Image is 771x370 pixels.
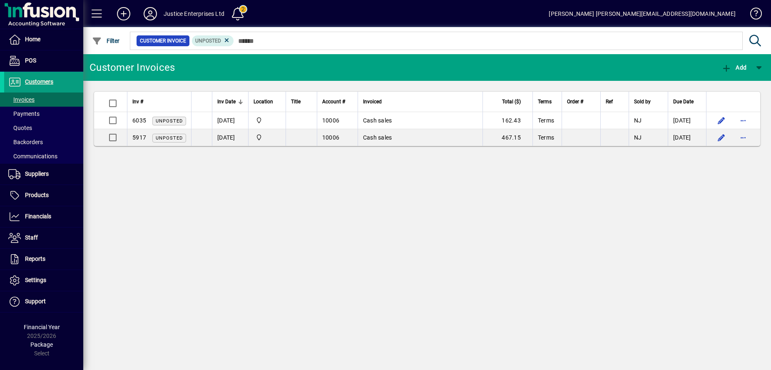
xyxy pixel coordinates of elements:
[363,117,392,124] span: Cash sales
[606,97,624,106] div: Ref
[25,277,46,283] span: Settings
[4,270,83,291] a: Settings
[322,117,339,124] span: 10006
[212,112,248,129] td: [DATE]
[8,139,43,145] span: Backorders
[254,116,281,125] span: henderson warehouse
[192,35,234,46] mat-chip: Customer Invoice Status: Unposted
[4,185,83,206] a: Products
[132,97,143,106] span: Inv #
[634,97,663,106] div: Sold by
[715,114,728,127] button: Edit
[538,97,552,106] span: Terms
[132,117,146,124] span: 6035
[363,97,382,106] span: Invoiced
[736,114,750,127] button: More options
[606,97,613,106] span: Ref
[25,192,49,198] span: Products
[482,112,532,129] td: 162.43
[8,153,57,160] span: Communications
[25,255,45,262] span: Reports
[322,97,353,106] div: Account #
[4,291,83,312] a: Support
[90,33,122,48] button: Filter
[25,298,46,305] span: Support
[30,341,53,348] span: Package
[25,36,40,42] span: Home
[634,117,642,124] span: NJ
[217,97,243,106] div: Inv Date
[4,164,83,185] a: Suppliers
[549,7,736,20] div: [PERSON_NAME] [PERSON_NAME][EMAIL_ADDRESS][DOMAIN_NAME]
[4,107,83,121] a: Payments
[132,134,146,141] span: 5917
[668,129,706,146] td: [DATE]
[156,135,183,141] span: Unposted
[673,97,701,106] div: Due Date
[291,97,301,106] span: Title
[634,134,642,141] span: NJ
[482,129,532,146] td: 467.15
[673,97,694,106] span: Due Date
[744,2,761,29] a: Knowledge Base
[502,97,521,106] span: Total ($)
[25,234,38,241] span: Staff
[254,97,273,106] span: Location
[538,134,554,141] span: Terms
[25,213,51,220] span: Financials
[217,97,236,106] span: Inv Date
[24,324,60,330] span: Financial Year
[538,117,554,124] span: Terms
[4,149,83,163] a: Communications
[721,64,746,71] span: Add
[668,112,706,129] td: [DATE]
[8,110,40,117] span: Payments
[8,96,35,103] span: Invoices
[254,97,281,106] div: Location
[634,97,651,106] span: Sold by
[567,97,595,106] div: Order #
[137,6,164,21] button: Profile
[736,131,750,144] button: More options
[719,60,749,75] button: Add
[4,50,83,71] a: POS
[25,78,53,85] span: Customers
[291,97,312,106] div: Title
[322,134,339,141] span: 10006
[567,97,583,106] span: Order #
[4,227,83,248] a: Staff
[212,129,248,146] td: [DATE]
[322,97,345,106] span: Account #
[488,97,528,106] div: Total ($)
[8,125,32,131] span: Quotes
[4,29,83,50] a: Home
[25,170,49,177] span: Suppliers
[4,121,83,135] a: Quotes
[110,6,137,21] button: Add
[4,135,83,149] a: Backorders
[4,206,83,227] a: Financials
[140,37,186,45] span: Customer Invoice
[363,97,478,106] div: Invoiced
[92,37,120,44] span: Filter
[195,38,221,44] span: Unposted
[4,249,83,270] a: Reports
[715,131,728,144] button: Edit
[164,7,224,20] div: Justice Enterprises Ltd
[90,61,175,74] div: Customer Invoices
[254,133,281,142] span: henderson warehouse
[363,134,392,141] span: Cash sales
[25,57,36,64] span: POS
[156,118,183,124] span: Unposted
[4,92,83,107] a: Invoices
[132,97,186,106] div: Inv #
